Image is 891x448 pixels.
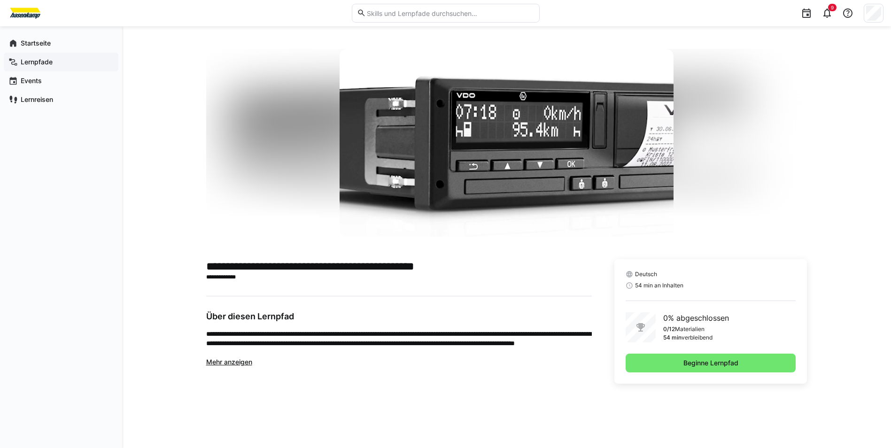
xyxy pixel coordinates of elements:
[831,5,834,10] span: 9
[682,358,740,368] span: Beginne Lernpfad
[366,9,534,17] input: Skills und Lernpfade durchsuchen…
[206,358,252,366] span: Mehr anzeigen
[663,334,682,341] p: 54 min
[663,312,729,324] p: 0% abgeschlossen
[663,325,675,333] p: 0/12
[682,334,713,341] p: verbleibend
[635,282,683,289] span: 54 min an Inhalten
[635,270,657,278] span: Deutsch
[626,354,796,372] button: Beginne Lernpfad
[675,325,705,333] p: Materialien
[206,311,592,322] h3: Über diesen Lernpfad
